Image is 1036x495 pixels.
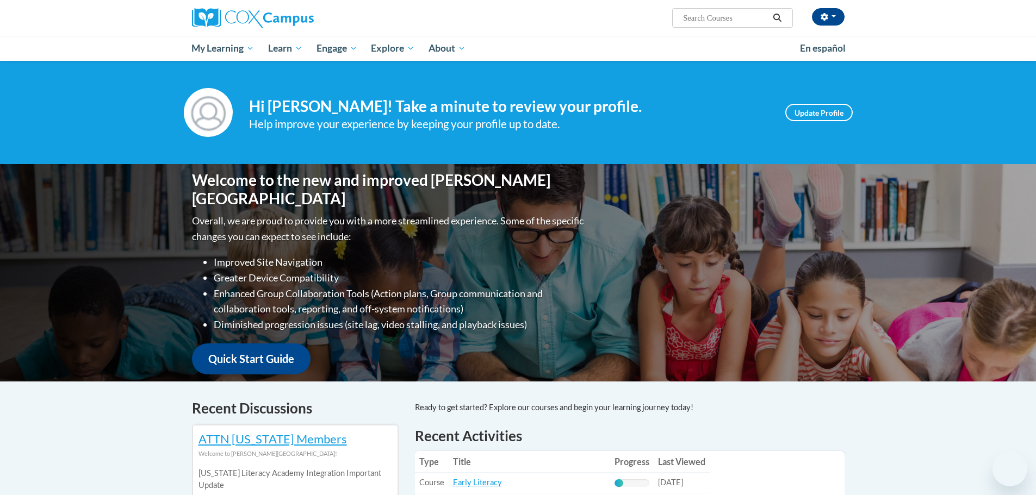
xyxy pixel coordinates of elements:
span: About [429,42,466,55]
a: Cox Campus [192,8,399,28]
span: En español [800,42,846,54]
li: Greater Device Compatibility [214,270,586,286]
button: Account Settings [812,8,845,26]
span: My Learning [191,42,254,55]
a: Update Profile [785,104,853,121]
span: Explore [371,42,414,55]
img: Profile Image [184,88,233,137]
li: Diminished progression issues (site lag, video stalling, and playback issues) [214,317,586,333]
a: Learn [261,36,309,61]
a: Engage [309,36,364,61]
div: Welcome to [PERSON_NAME][GEOGRAPHIC_DATA]! [198,448,392,460]
a: Early Literacy [453,478,502,487]
a: ATTN [US_STATE] Members [198,431,347,446]
h4: Recent Discussions [192,398,399,419]
h4: Hi [PERSON_NAME]! Take a minute to review your profile. [249,97,769,116]
div: Main menu [176,36,861,61]
h1: Welcome to the new and improved [PERSON_NAME][GEOGRAPHIC_DATA] [192,171,586,208]
th: Progress [610,451,654,473]
input: Search Courses [682,11,769,24]
p: [US_STATE] Literacy Academy Integration Important Update [198,467,392,491]
div: Progress, % [615,479,623,487]
a: Explore [364,36,421,61]
th: Last Viewed [654,451,710,473]
a: My Learning [185,36,262,61]
li: Improved Site Navigation [214,254,586,270]
iframe: Button to launch messaging window [992,452,1027,486]
a: About [421,36,473,61]
span: Learn [268,42,302,55]
th: Type [415,451,449,473]
img: Cox Campus [192,8,314,28]
a: En español [793,37,853,60]
span: Engage [317,42,357,55]
div: Help improve your experience by keeping your profile up to date. [249,115,769,133]
p: Overall, we are proud to provide you with a more streamlined experience. Some of the specific cha... [192,213,586,245]
span: Course [419,478,444,487]
a: Quick Start Guide [192,343,311,374]
button: Search [769,11,785,24]
span: [DATE] [658,478,683,487]
li: Enhanced Group Collaboration Tools (Action plans, Group communication and collaboration tools, re... [214,286,586,317]
th: Title [449,451,610,473]
h1: Recent Activities [415,426,845,446]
